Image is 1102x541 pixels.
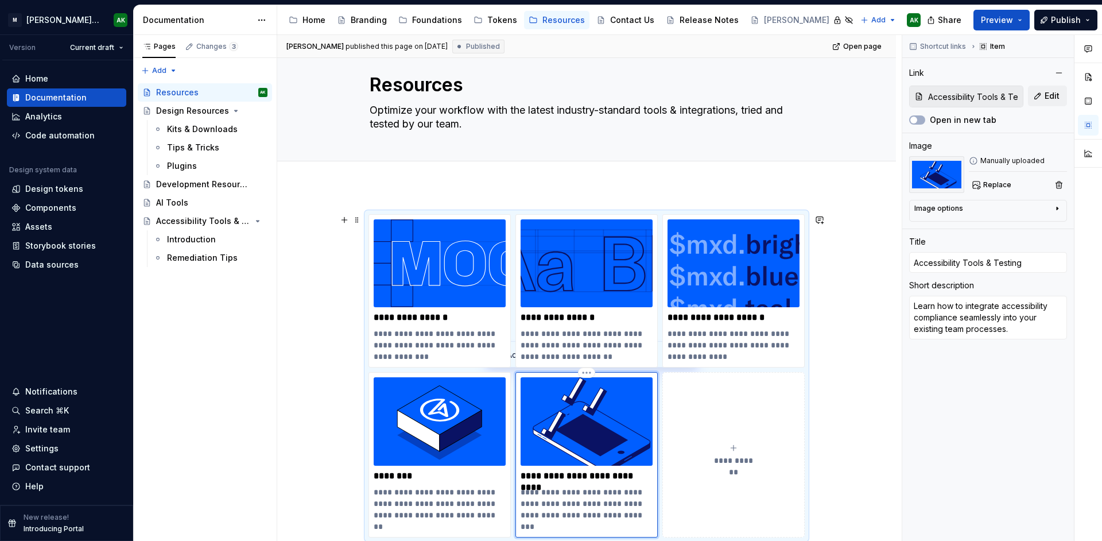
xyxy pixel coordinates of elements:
div: Page tree [284,9,855,32]
div: Page tree [138,83,272,267]
span: Add [871,16,886,25]
input: Add title [909,252,1067,273]
button: Edit [1028,86,1067,106]
a: Kits & Downloads [149,120,272,138]
div: Foundations [412,14,462,26]
div: Resources [156,87,199,98]
span: Edit [1045,90,1060,102]
a: Settings [7,439,126,458]
span: Replace [983,180,1011,190]
a: Assets [7,218,126,236]
div: Documentation [143,14,251,26]
div: Design tokens [25,183,83,195]
div: Storybook stories [25,240,96,252]
div: Title [909,236,926,248]
span: Share [938,14,961,26]
div: M [8,13,22,27]
div: Image options [914,204,963,213]
button: Publish [1034,10,1097,30]
a: Invite team [7,420,126,439]
div: Invite team [25,424,70,435]
textarea: Learn how to integrate accessibility compliance seamlessly into your existing team processes. [909,296,1067,339]
div: Accessibility Tools & Testing [156,215,251,227]
div: Help [25,481,44,492]
button: Image options [914,204,1062,218]
a: Release Notes [661,11,743,29]
span: Current draft [70,43,114,52]
div: Analytics [25,111,62,122]
a: Accessibility Tools & Testing [138,212,272,230]
button: Add [857,12,900,28]
span: Open page [843,42,882,51]
span: Publish [1051,14,1081,26]
a: Branding [332,11,391,29]
button: Share [921,10,969,30]
a: AI Tools [138,194,272,212]
div: Link [909,67,924,79]
div: Assets [25,221,52,233]
button: Contact support [7,458,126,477]
img: 7968bcd9-8869-4317-82ed-dad34ae64e00.svg [668,219,800,307]
textarea: Resources [367,71,801,99]
div: published this page on [DATE] [346,42,448,51]
div: Kits & Downloads [167,123,238,135]
button: Notifications [7,382,126,401]
a: Tips & Tricks [149,138,272,157]
a: Home [7,69,126,88]
button: Shortcut links [906,38,971,55]
a: Open page [829,38,887,55]
div: Tips & Tricks [167,142,219,153]
div: Short description [909,280,974,291]
a: Plugins [149,157,272,175]
a: Development Resources [138,175,272,194]
div: AK [260,87,266,98]
div: Design Resources [156,105,229,117]
button: Add [138,63,181,79]
div: Version [9,43,36,52]
span: Add [152,66,166,75]
img: 8d3d1a35-3444-4c48-b8ed-6a91d5224988.svg [909,156,964,193]
div: Search ⌘K [25,405,69,416]
a: Data sources [7,256,126,274]
div: Resources [542,14,585,26]
div: Notifications [25,386,77,397]
div: Development Resources [156,179,251,190]
div: Pages [142,42,176,51]
div: Design system data [9,165,77,175]
a: Components [7,199,126,217]
button: Current draft [65,40,129,56]
a: Remediation Tips [149,249,272,267]
button: M[PERSON_NAME] Design SystemAK [2,7,131,32]
div: Remediation Tips [167,252,238,264]
a: Home [284,11,330,29]
span: Published [466,42,500,51]
img: 8d3d1a35-3444-4c48-b8ed-6a91d5224988.svg [521,377,653,465]
a: Design Resources [138,102,272,120]
textarea: Optimize your workflow with the latest industry-standard tools & integrations, tried and tested b... [367,101,801,133]
div: Changes [196,42,238,51]
button: Replace [969,177,1016,193]
button: Help [7,477,126,496]
a: Documentation [7,88,126,107]
div: Home [25,73,48,84]
div: Documentation [25,92,87,103]
div: Contact support [25,462,90,473]
div: Release Notes [680,14,739,26]
div: AI Tools [156,197,188,208]
div: Settings [25,443,59,454]
a: Design tokens [7,180,126,198]
img: e8050e90-8bcd-48ee-a858-401a51d5ed6d.svg [374,377,506,465]
div: AK [117,16,125,25]
p: Introducing Portal [24,524,84,534]
div: Home [302,14,325,26]
div: Components [25,202,76,214]
span: 3 [229,42,238,51]
span: [PERSON_NAME] [286,42,344,51]
div: Code automation [25,130,95,141]
button: Search ⌘K [7,401,126,420]
span: Shortcut links [920,42,966,51]
div: Manually uploaded [969,156,1067,165]
div: Tokens [487,14,517,26]
div: Plugins [167,160,197,172]
img: 8b24fa7c-0bef-440c-9fa0-311b8a17c46a.svg [521,219,653,307]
